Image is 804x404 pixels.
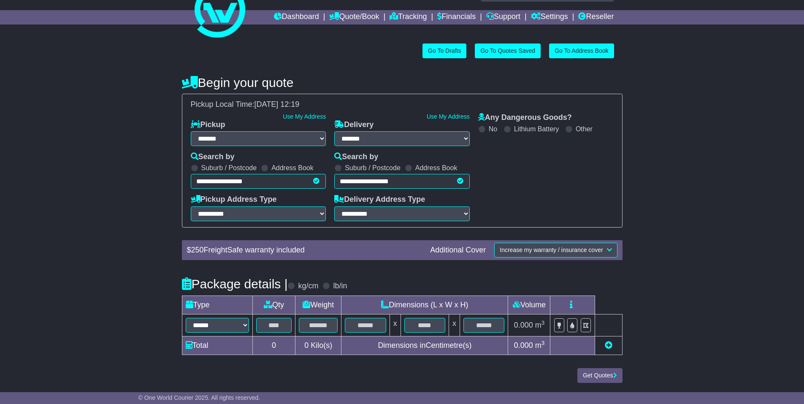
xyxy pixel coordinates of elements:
span: 0 [304,341,309,350]
a: Support [486,10,520,24]
td: Total [182,336,252,355]
a: Quote/Book [329,10,379,24]
label: Any Dangerous Goods? [478,113,572,122]
label: Delivery Address Type [334,195,425,204]
td: Dimensions (L x W x H) [341,296,508,314]
sup: 3 [541,320,545,326]
label: lb/in [333,282,347,291]
td: Dimensions in Centimetre(s) [341,336,508,355]
span: 250 [191,246,204,254]
label: Delivery [334,120,374,130]
span: Increase my warranty / insurance cover [500,247,603,253]
label: Address Book [415,164,457,172]
td: Volume [508,296,550,314]
label: Search by [191,152,235,162]
a: Go To Quotes Saved [475,43,541,58]
label: Search by [334,152,378,162]
label: Suburb / Postcode [345,164,401,172]
label: kg/cm [298,282,318,291]
td: 0 [252,336,295,355]
label: Lithium Battery [514,125,559,133]
button: Get Quotes [577,368,623,383]
div: Pickup Local Time: [187,100,618,109]
td: x [449,314,460,336]
a: Financials [437,10,476,24]
td: x [390,314,401,336]
td: Type [182,296,252,314]
a: Use My Address [427,113,470,120]
label: Other [576,125,593,133]
span: m [535,321,545,329]
a: Go To Drafts [422,43,466,58]
a: Tracking [390,10,427,24]
td: Qty [252,296,295,314]
a: Reseller [578,10,614,24]
a: Go To Address Book [549,43,614,58]
div: $ FreightSafe warranty included [183,246,426,255]
span: 0.000 [514,321,533,329]
span: 0.000 [514,341,533,350]
sup: 3 [541,340,545,346]
label: No [489,125,497,133]
td: Weight [295,296,341,314]
button: Increase my warranty / insurance cover [494,243,617,258]
span: [DATE] 12:19 [254,100,300,108]
h4: Package details | [182,277,288,291]
span: © One World Courier 2025. All rights reserved. [138,394,260,401]
div: Additional Cover [426,246,490,255]
a: Add new item [605,341,612,350]
span: m [535,341,545,350]
label: Suburb / Postcode [201,164,257,172]
a: Settings [531,10,568,24]
a: Dashboard [274,10,319,24]
a: Use My Address [283,113,326,120]
h4: Begin your quote [182,76,623,89]
label: Pickup Address Type [191,195,277,204]
td: Kilo(s) [295,336,341,355]
label: Pickup [191,120,225,130]
label: Address Book [271,164,314,172]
